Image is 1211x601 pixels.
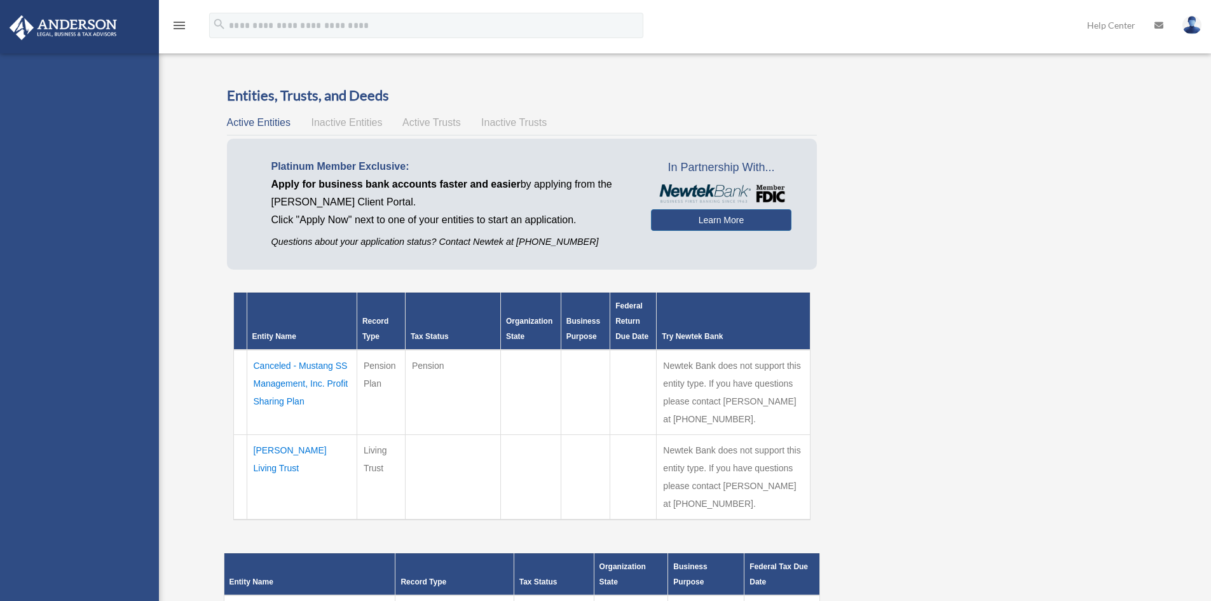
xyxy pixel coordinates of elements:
img: User Pic [1182,16,1201,34]
span: Active Entities [227,117,291,128]
td: Living Trust [357,434,405,520]
th: Entity Name [247,293,357,350]
div: Try Newtek Bank [662,329,805,344]
span: Active Trusts [402,117,461,128]
i: search [212,17,226,31]
td: Newtek Bank does not support this entity type. If you have questions please contact [PERSON_NAME]... [657,434,811,520]
th: Record Type [395,553,514,595]
td: Canceled - Mustang SS Management, Inc. Profit Sharing Plan [247,350,357,435]
td: Pension Plan [357,350,405,435]
th: Tax Status [405,293,500,350]
p: by applying from the [PERSON_NAME] Client Portal. [271,176,632,211]
th: Federal Tax Due Date [744,553,820,595]
th: Entity Name [224,553,395,595]
p: Platinum Member Exclusive: [271,158,632,176]
img: NewtekBankLogoSM.png [657,184,785,204]
th: Organization State [594,553,668,595]
th: Tax Status [514,553,594,595]
span: In Partnership With... [651,158,791,178]
a: Learn More [651,209,791,231]
p: Click "Apply Now" next to one of your entities to start an application. [271,211,632,229]
span: Inactive Entities [311,117,382,128]
span: Inactive Trusts [481,117,547,128]
th: Business Purpose [668,553,744,595]
p: Questions about your application status? Contact Newtek at [PHONE_NUMBER] [271,234,632,250]
span: Apply for business bank accounts faster and easier [271,179,521,190]
td: Pension [405,350,500,435]
th: Record Type [357,293,405,350]
i: menu [172,18,187,33]
h3: Entities, Trusts, and Deeds [227,86,818,106]
th: Organization State [500,293,561,350]
td: [PERSON_NAME] Living Trust [247,434,357,520]
td: Newtek Bank does not support this entity type. If you have questions please contact [PERSON_NAME]... [657,350,811,435]
img: Anderson Advisors Platinum Portal [6,15,121,40]
a: menu [172,22,187,33]
th: Federal Return Due Date [610,293,657,350]
th: Business Purpose [561,293,610,350]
